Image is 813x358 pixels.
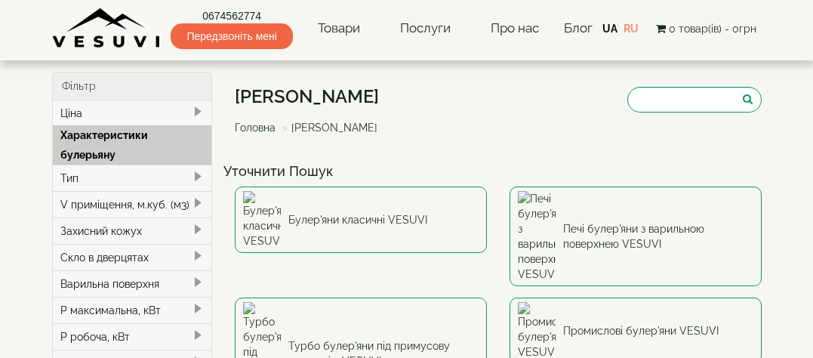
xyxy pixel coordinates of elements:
[385,11,466,46] a: Послуги
[624,23,639,35] a: RU
[53,100,212,126] div: Ціна
[669,23,756,35] span: 0 товар(ів) - 0грн
[651,20,761,37] button: 0 товар(ів) - 0грн
[53,191,212,218] div: V приміщення, м.куб. (м3)
[171,8,292,23] a: 0674562774
[53,165,212,191] div: Тип
[53,323,212,350] div: P робоча, кВт
[53,270,212,297] div: Варильна поверхня
[602,23,617,35] a: UA
[235,87,389,106] h1: [PERSON_NAME]
[476,11,554,46] a: Про нас
[510,187,762,286] a: Печі булер'яни з варильною поверхнею VESUVI Печі булер'яни з варильною поверхнею VESUVI
[235,122,276,134] a: Головна
[52,8,162,49] img: Завод VESUVI
[518,191,556,282] img: Печі булер'яни з варильною поверхнею VESUVI
[223,164,773,179] h4: Уточнити Пошук
[53,125,212,165] div: Характеристики булерьяну
[53,73,212,100] div: Фільтр
[279,120,377,135] li: [PERSON_NAME]
[564,20,593,35] a: Блог
[243,191,281,248] img: Булер'яни класичні VESUVI
[53,244,212,270] div: Скло в дверцятах
[53,218,212,244] div: Захисний кожух
[235,187,487,253] a: Булер'яни класичні VESUVI Булер'яни класичні VESUVI
[171,23,292,49] span: Передзвоніть мені
[53,297,212,323] div: P максимальна, кВт
[303,11,375,46] a: Товари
